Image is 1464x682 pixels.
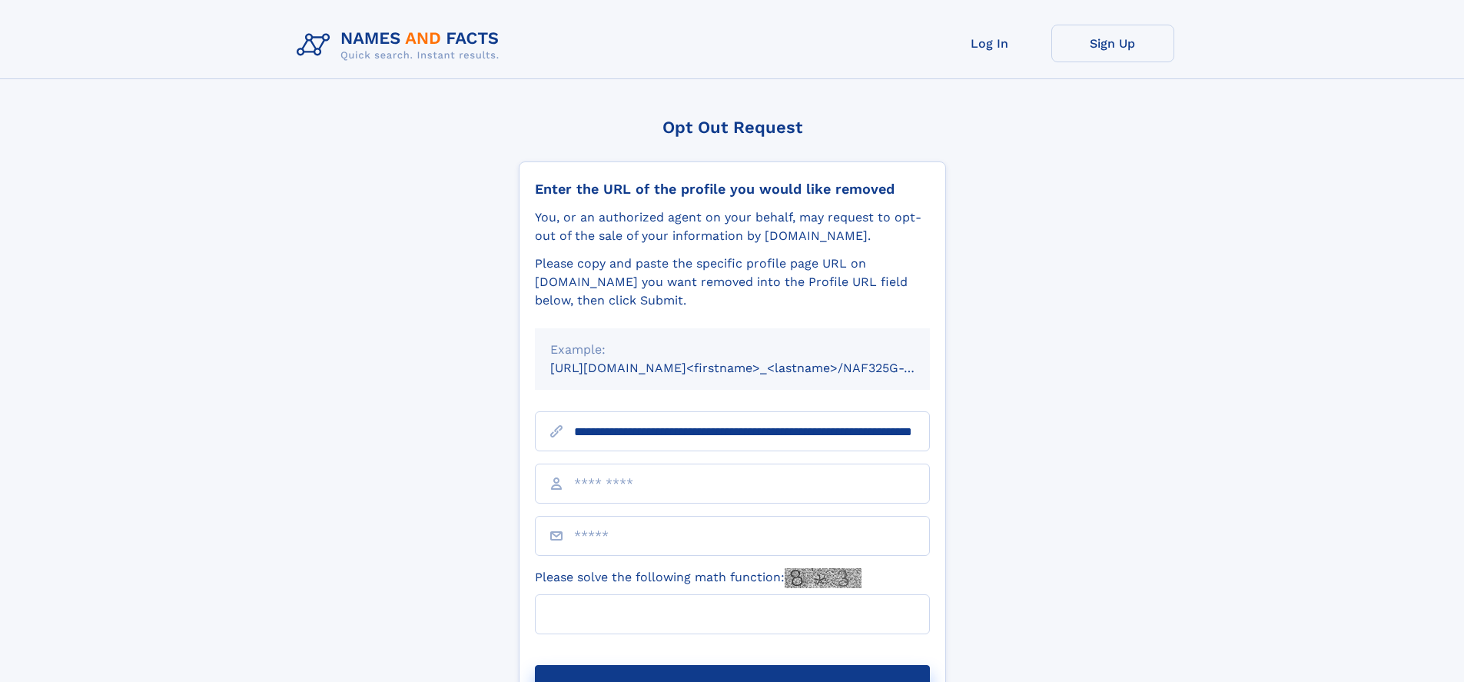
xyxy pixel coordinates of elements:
[1051,25,1174,62] a: Sign Up
[535,181,930,198] div: Enter the URL of the profile you would like removed
[550,341,915,359] div: Example:
[550,361,959,375] small: [URL][DOMAIN_NAME]<firstname>_<lastname>/NAF325G-xxxxxxxx
[535,568,861,588] label: Please solve the following math function:
[519,118,946,137] div: Opt Out Request
[290,25,512,66] img: Logo Names and Facts
[535,208,930,245] div: You, or an authorized agent on your behalf, may request to opt-out of the sale of your informatio...
[535,255,930,310] div: Please copy and paste the specific profile page URL on [DOMAIN_NAME] you want removed into the Pr...
[928,25,1051,62] a: Log In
